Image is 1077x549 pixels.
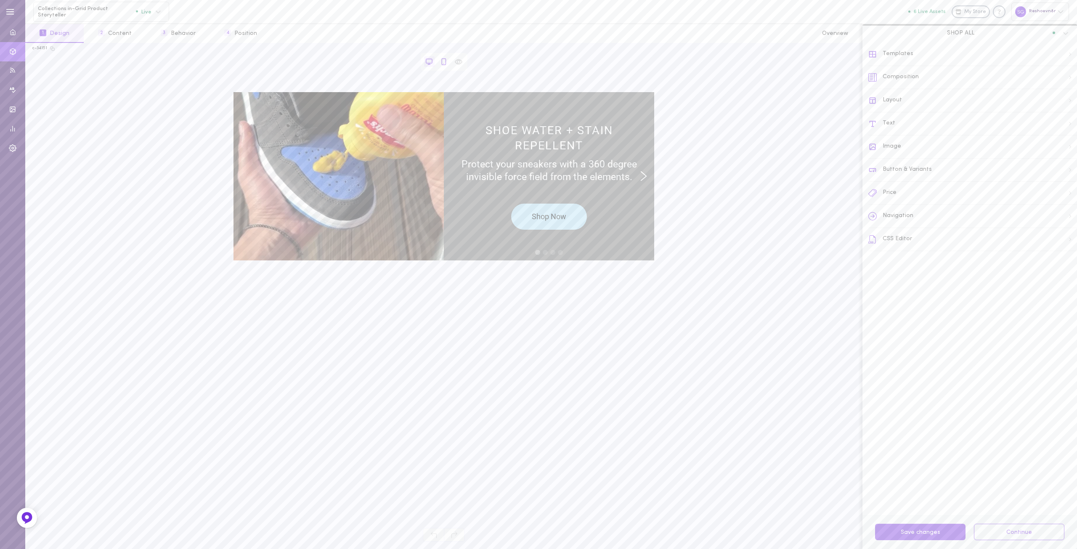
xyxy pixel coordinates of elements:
[808,24,862,43] button: Overview
[224,29,231,36] span: 4
[964,8,986,16] span: My Store
[450,153,648,183] span: Protect your sneakers with a 360 degree invisible force field from the elements.
[444,528,465,542] span: Redo
[98,29,105,36] span: 2
[947,29,974,37] span: SHOP ALL
[908,9,946,14] button: 6 Live Assets
[637,92,650,260] div: Right arrow
[952,5,990,18] a: My Store
[908,9,952,15] a: 6 Live Assets
[875,524,966,540] button: Save changes
[450,123,648,153] span: SHOE WATER + STAIN REPELLENT
[868,135,1077,159] div: Image
[161,29,167,36] span: 3
[210,24,271,43] button: 4Position
[84,24,146,43] button: 2Content
[868,112,1077,135] div: Text
[868,205,1077,228] div: Navigation
[25,24,84,43] button: 1Design
[541,249,549,256] div: move to slide 2
[868,182,1077,205] div: Price
[557,249,564,256] div: move to slide 4
[868,43,1077,66] div: Templates
[40,29,46,36] span: 1
[1011,3,1069,21] div: Reshoevn8r
[534,249,541,256] div: move to slide 1
[511,204,587,230] span: Shop Now
[38,5,136,19] span: Collections in-Grid Product Storyteller
[868,228,1077,251] div: CSS Editor
[146,24,210,43] button: 3Behavior
[993,5,1005,18] div: Knowledge center
[32,45,47,51] div: c-34151
[423,528,444,542] span: Undo
[974,524,1064,540] button: Continue
[136,9,151,14] span: Live
[868,89,1077,112] div: Layout
[868,66,1077,89] div: Composition
[868,159,1077,182] div: Button & Variants
[549,249,557,256] div: move to slide 3
[21,512,33,524] img: Feedback Button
